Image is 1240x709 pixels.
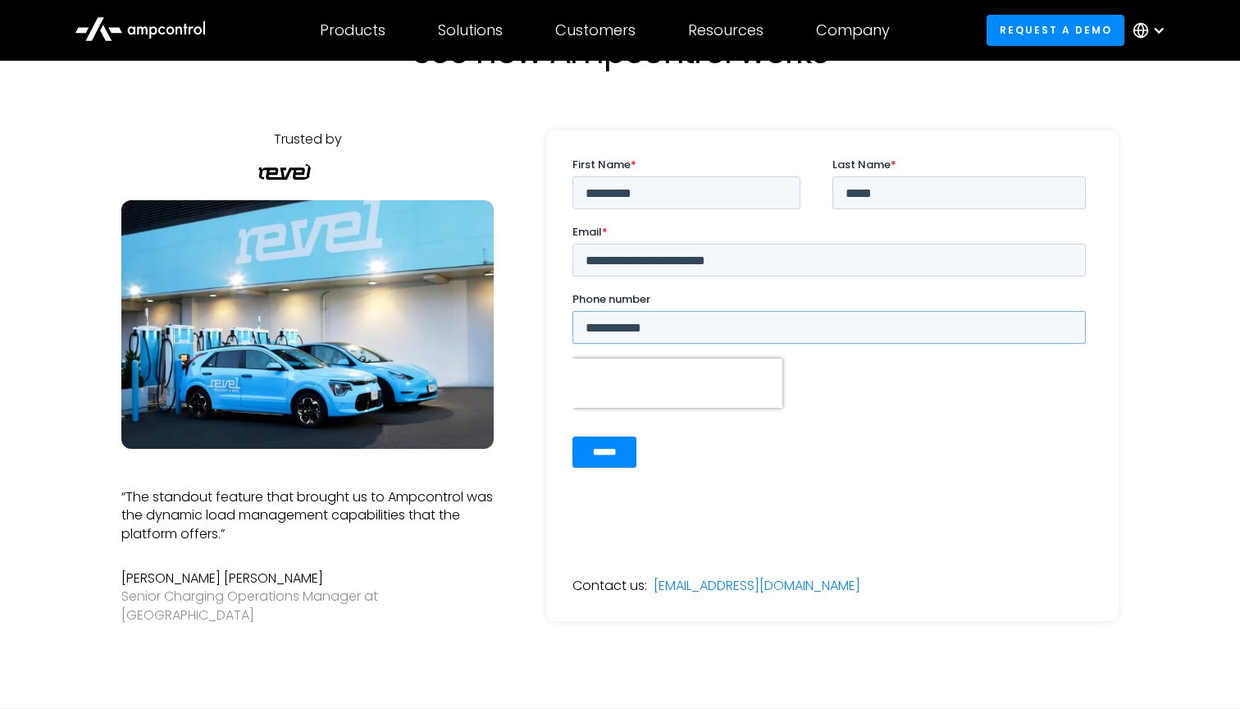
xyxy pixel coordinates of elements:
div: Contact us: [572,577,647,595]
div: Customers [555,21,636,39]
div: Products [320,21,385,39]
div: Resources [688,21,764,39]
a: Request a demo [987,15,1124,45]
iframe: Form 0 [572,157,1092,511]
div: Company [816,21,890,39]
div: Solutions [438,21,503,39]
a: [EMAIL_ADDRESS][DOMAIN_NAME] [654,577,860,595]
